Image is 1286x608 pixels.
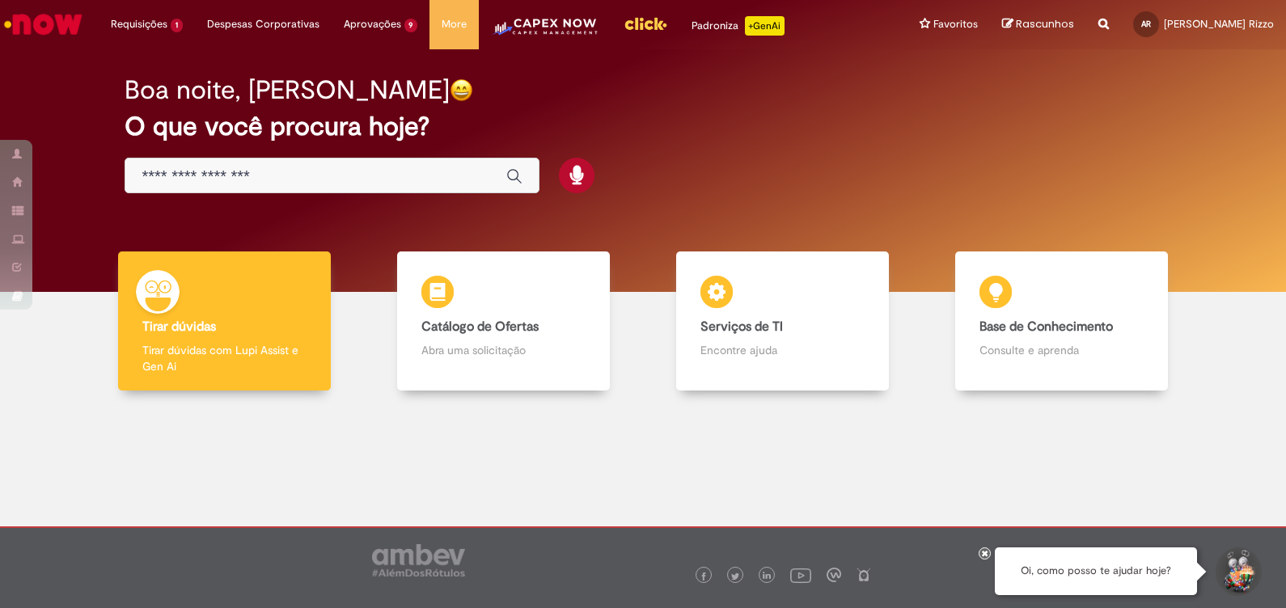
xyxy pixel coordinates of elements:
span: Despesas Corporativas [207,16,319,32]
span: Favoritos [933,16,978,32]
span: [PERSON_NAME] Rizzo [1164,17,1274,31]
a: Base de Conhecimento Consulte e aprenda [922,251,1201,391]
img: ServiceNow [2,8,85,40]
span: Requisições [111,16,167,32]
img: logo_footer_youtube.png [790,564,811,585]
img: logo_footer_facebook.png [700,572,708,581]
h2: Boa noite, [PERSON_NAME] [125,76,450,104]
div: Oi, como posso te ajudar hoje? [995,547,1197,595]
b: Serviços de TI [700,319,783,335]
a: Catálogo de Ofertas Abra uma solicitação [364,251,643,391]
span: Aprovações [344,16,401,32]
span: Rascunhos [1016,16,1074,32]
img: logo_footer_naosei.png [857,568,871,582]
img: CapexLogo5.png [491,16,599,49]
b: Tirar dúvidas [142,319,216,335]
p: Consulte e aprenda [979,342,1144,358]
span: 9 [404,19,418,32]
button: Iniciar Conversa de Suporte [1213,547,1262,596]
p: Tirar dúvidas com Lupi Assist e Gen Ai [142,342,307,374]
b: Catálogo de Ofertas [421,319,539,335]
img: logo_footer_twitter.png [731,572,739,581]
img: logo_footer_linkedin.png [763,572,771,581]
img: logo_footer_ambev_rotulo_gray.png [372,544,465,576]
p: +GenAi [745,16,785,36]
div: Padroniza [692,16,785,36]
img: logo_footer_workplace.png [827,568,841,582]
a: Tirar dúvidas Tirar dúvidas com Lupi Assist e Gen Ai [85,251,364,391]
span: 1 [171,19,183,32]
span: AR [1141,19,1151,29]
b: Base de Conhecimento [979,319,1113,335]
img: happy-face.png [450,78,473,102]
p: Abra uma solicitação [421,342,586,358]
a: Rascunhos [1002,17,1074,32]
img: click_logo_yellow_360x200.png [624,11,667,36]
span: More [442,16,467,32]
a: Serviços de TI Encontre ajuda [643,251,922,391]
p: Encontre ajuda [700,342,865,358]
h2: O que você procura hoje? [125,112,1161,141]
